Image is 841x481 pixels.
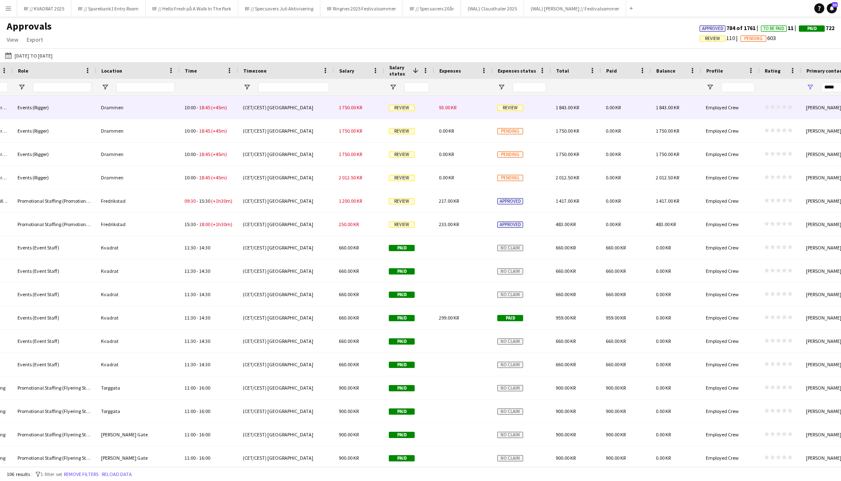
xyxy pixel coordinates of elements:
span: View [7,36,18,43]
span: - [196,315,198,321]
div: Torggata [96,376,179,399]
span: Employed Crew [706,431,739,438]
span: Employed Crew [706,361,739,368]
span: Review [389,222,415,228]
span: Expenses [439,68,461,74]
span: (+45m) [211,104,227,111]
span: 11:30 [184,338,196,344]
span: 10:00 [184,151,196,157]
span: 0.00 KR [656,361,671,368]
span: - [196,431,198,438]
span: Paid [389,315,415,321]
div: Kvadrat [96,236,179,259]
span: Review [497,105,523,111]
div: Torggata [96,400,179,423]
span: No claim [497,268,523,274]
div: (CET/CEST) [GEOGRAPHIC_DATA] [238,330,334,353]
span: Employed Crew [706,221,739,227]
span: 900.00 KR [556,385,576,391]
span: Paid [389,432,415,438]
div: (CET/CEST) [GEOGRAPHIC_DATA] [238,189,334,212]
span: 11:00 [184,408,196,414]
span: 660.00 KR [606,268,626,274]
div: Promotional Staffing (Flyering Staff) [13,376,96,399]
button: Reload data [100,470,133,479]
span: 1 750.00 KR [656,151,679,157]
span: Time [185,68,197,74]
span: 959.00 KR [606,315,626,321]
span: - [196,385,198,391]
span: (+1h30m) [211,221,232,227]
span: 33 [832,2,838,8]
span: 11:30 [184,268,196,274]
div: Fredrikstad [96,213,179,236]
span: Approved [497,198,523,204]
span: To Be Paid [763,26,784,31]
div: Events (Event Staff) [13,283,96,306]
span: 900.00 KR [606,385,626,391]
span: 660.00 KR [339,244,359,251]
span: 660.00 KR [339,268,359,274]
span: - [196,128,198,134]
span: - [196,455,198,461]
span: Employed Crew [706,174,739,181]
button: Open Filter Menu [18,83,25,91]
span: 660.00 KR [339,338,359,344]
div: (CET/CEST) [GEOGRAPHIC_DATA] [238,376,334,399]
button: Remove filters [62,470,100,479]
span: 0.00 KR [656,244,671,251]
span: 16:00 [199,431,210,438]
div: Drammen [96,119,179,142]
a: Export [23,34,46,45]
span: 1 filter set [40,471,62,477]
span: 0.00 KR [606,198,621,204]
span: 11:30 [184,315,196,321]
span: 0.00 KR [656,431,671,438]
div: (CET/CEST) [GEOGRAPHIC_DATA] [238,259,334,282]
div: (CET/CEST) [GEOGRAPHIC_DATA] [238,353,334,376]
span: - [196,151,198,157]
div: (CET/CEST) [GEOGRAPHIC_DATA] [238,236,334,259]
span: 250.00 KR [339,221,359,227]
span: 1 750.00 KR [339,151,362,157]
span: - [196,174,198,181]
span: Paid [389,385,415,391]
span: Paid [389,408,415,415]
button: RF // Hello Fresh på A Walk In The Park [146,0,238,17]
span: Paid [606,68,617,74]
button: RF // Specsavers Juli Aktivisering [238,0,320,17]
span: Employed Crew [706,315,739,321]
span: 217.00 KR [439,198,459,204]
span: Pending [497,128,523,134]
div: Events (Rigger) [13,143,96,166]
span: 1 750.00 KR [556,128,579,134]
span: 1 417.00 KR [556,198,579,204]
div: Events (Event Staff) [13,236,96,259]
div: (CET/CEST) [GEOGRAPHIC_DATA] [238,423,334,446]
span: 18:45 [199,151,210,157]
span: 1 750.00 KR [339,104,362,111]
span: 11:30 [184,244,196,251]
span: - [196,408,198,414]
span: Paid [389,292,415,298]
button: Open Filter Menu [243,83,251,91]
span: 0.00 KR [656,268,671,274]
span: 0.00 KR [606,104,621,111]
span: No claim [497,245,523,251]
span: 900.00 KR [556,431,576,438]
span: 0.00 KR [606,174,621,181]
button: RF Ringnes 2025 Festivalsommer [320,0,403,17]
span: 900.00 KR [556,408,576,414]
span: Employed Crew [706,291,739,297]
input: Profile Filter Input [721,82,755,92]
span: 900.00 KR [556,455,576,461]
span: Balance [656,68,675,74]
button: Open Filter Menu [806,83,814,91]
div: [PERSON_NAME] Gate [96,423,179,446]
div: (CET/CEST) [GEOGRAPHIC_DATA] [238,96,334,119]
span: 900.00 KR [339,455,359,461]
span: Employed Crew [706,198,739,204]
span: 660.00 KR [556,291,576,297]
span: 11:00 [184,385,196,391]
span: - [196,198,198,204]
